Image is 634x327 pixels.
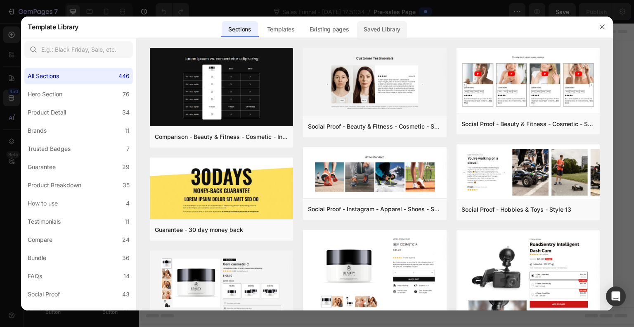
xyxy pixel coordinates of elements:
div: Social Proof - Beauty & Fitness - Cosmetic - Style 8 [461,119,595,129]
div: 11 [125,126,130,136]
div: 76 [123,89,130,99]
div: 14 [123,271,130,281]
div: 43 [122,289,130,299]
div: Start with Generating from URL or image [192,217,303,224]
div: Bundle [28,253,46,263]
img: sp16.png [303,48,446,117]
div: Guarantee [28,162,56,172]
h2: Template Library [28,16,78,38]
button: Use existing page designs [163,171,258,187]
div: Comparison - Beauty & Fitness - Cosmetic - Ingredients - Style 19 [155,132,288,142]
div: 4 [126,198,130,208]
div: Social Proof - Instagram - Apparel - Shoes - Style 30 [308,204,441,214]
img: c19.png [150,48,293,128]
div: Hero Section [28,89,62,99]
div: 35 [123,180,130,190]
div: Product Detail [28,107,66,117]
div: Sections [222,21,258,38]
div: Testimonials [28,217,61,227]
div: Open Intercom Messenger [606,286,626,306]
div: Brands [28,126,47,136]
div: 446 [118,71,130,81]
div: 36 [122,253,130,263]
div: Existing pages [303,21,356,38]
div: 34 [122,107,130,117]
div: 24 [122,235,130,245]
img: sp13.png [457,144,600,200]
div: Trusted Badges [28,144,71,154]
img: sp30.png [303,147,446,200]
input: E.g.: Black Friday, Sale, etc. [24,41,133,58]
div: Templates [260,21,301,38]
div: 11 [125,217,130,227]
button: Explore templates [263,171,332,187]
div: Social Proof - Beauty & Fitness - Cosmetic - Style 16 [308,122,441,131]
img: g30.png [150,158,293,221]
div: 29 [122,162,130,172]
div: 7 [126,144,130,154]
div: Guarantee - 30 day money back [155,225,243,235]
div: FAQs [28,271,42,281]
div: How to use [28,198,58,208]
div: Saved Library [357,21,407,38]
div: Start building with Sections/Elements or [185,154,310,164]
img: sp8.png [457,48,600,115]
div: Social Proof [28,289,60,299]
div: Social Proof - Hobbies & Toys - Style 13 [461,205,571,215]
div: All Sections [28,71,59,81]
div: Brand Story [28,308,60,317]
div: Compare [28,235,52,245]
div: Product Breakdown [28,180,81,190]
div: 19 [123,308,130,317]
